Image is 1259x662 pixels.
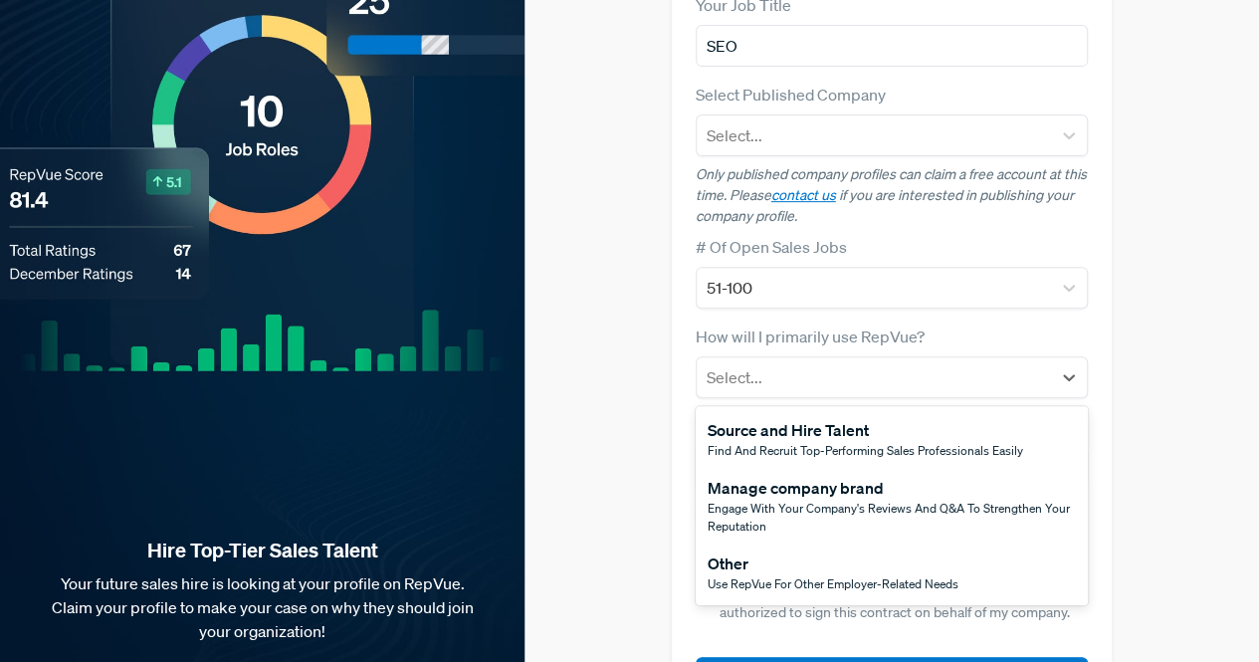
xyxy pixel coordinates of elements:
div: Manage company brand [708,476,1077,500]
p: Only published company profiles can claim a free account at this time. Please if you are interest... [696,164,1089,227]
strong: Hire Top-Tier Sales Talent [32,538,493,563]
a: contact us [771,186,836,204]
div: Other [708,552,958,575]
label: # Of Open Sales Jobs [696,235,847,259]
span: Find and recruit top-performing sales professionals easily [708,442,1023,459]
span: Engage with your company's reviews and Q&A to strengthen your reputation [708,500,1070,535]
p: Your future sales hire is looking at your profile on RepVue. Claim your profile to make your case... [32,571,493,643]
input: Title [696,25,1089,67]
span: Use RepVue for other employer-related needs [708,575,958,592]
label: How will I primarily use RepVue? [696,325,925,348]
label: Select Published Company [696,83,886,107]
div: Source and Hire Talent [708,418,1023,442]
